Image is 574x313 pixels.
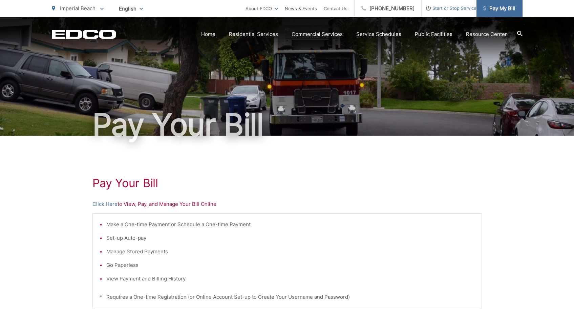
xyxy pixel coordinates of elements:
[92,200,482,208] p: to View, Pay, and Manage Your Bill Online
[292,30,343,38] a: Commercial Services
[466,30,507,38] a: Resource Center
[106,248,475,256] li: Manage Stored Payments
[92,200,118,208] a: Click Here
[52,108,523,142] h1: Pay Your Bill
[201,30,215,38] a: Home
[106,275,475,283] li: View Payment and Billing History
[106,220,475,229] li: Make a One-time Payment or Schedule a One-time Payment
[92,176,482,190] h1: Pay Your Bill
[106,234,475,242] li: Set-up Auto-pay
[483,4,515,13] span: Pay My Bill
[356,30,401,38] a: Service Schedules
[106,261,475,269] li: Go Paperless
[246,4,278,13] a: About EDCO
[114,3,148,15] span: English
[415,30,452,38] a: Public Facilities
[285,4,317,13] a: News & Events
[100,293,475,301] p: * Requires a One-time Registration (or Online Account Set-up to Create Your Username and Password)
[229,30,278,38] a: Residential Services
[60,5,95,12] span: Imperial Beach
[324,4,347,13] a: Contact Us
[52,30,116,39] a: EDCD logo. Return to the homepage.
